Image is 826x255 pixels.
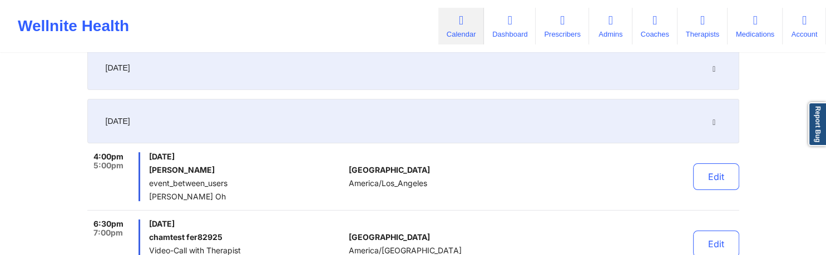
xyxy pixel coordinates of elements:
[93,161,123,170] span: 5:00pm
[93,228,123,237] span: 7:00pm
[438,8,484,44] a: Calendar
[536,8,588,44] a: Prescribers
[106,62,130,73] span: [DATE]
[93,219,123,228] span: 6:30pm
[677,8,728,44] a: Therapists
[808,102,826,146] a: Report Bug
[149,246,344,255] span: Video-Call with Therapist
[149,233,344,242] h6: chamtest fer82925
[693,163,739,190] button: Edit
[349,166,430,174] span: [GEOGRAPHIC_DATA]
[106,116,130,127] span: [DATE]
[783,8,826,44] a: Account
[149,192,344,201] span: [PERSON_NAME] Oh
[93,152,123,161] span: 4:00pm
[349,246,461,255] span: America/[GEOGRAPHIC_DATA]
[349,233,430,242] span: [GEOGRAPHIC_DATA]
[589,8,632,44] a: Admins
[149,219,344,228] span: [DATE]
[149,152,344,161] span: [DATE]
[149,166,344,174] h6: [PERSON_NAME]
[349,179,427,188] span: America/Los_Angeles
[149,179,344,188] span: event_between_users
[632,8,677,44] a: Coaches
[484,8,536,44] a: Dashboard
[728,8,783,44] a: Medications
